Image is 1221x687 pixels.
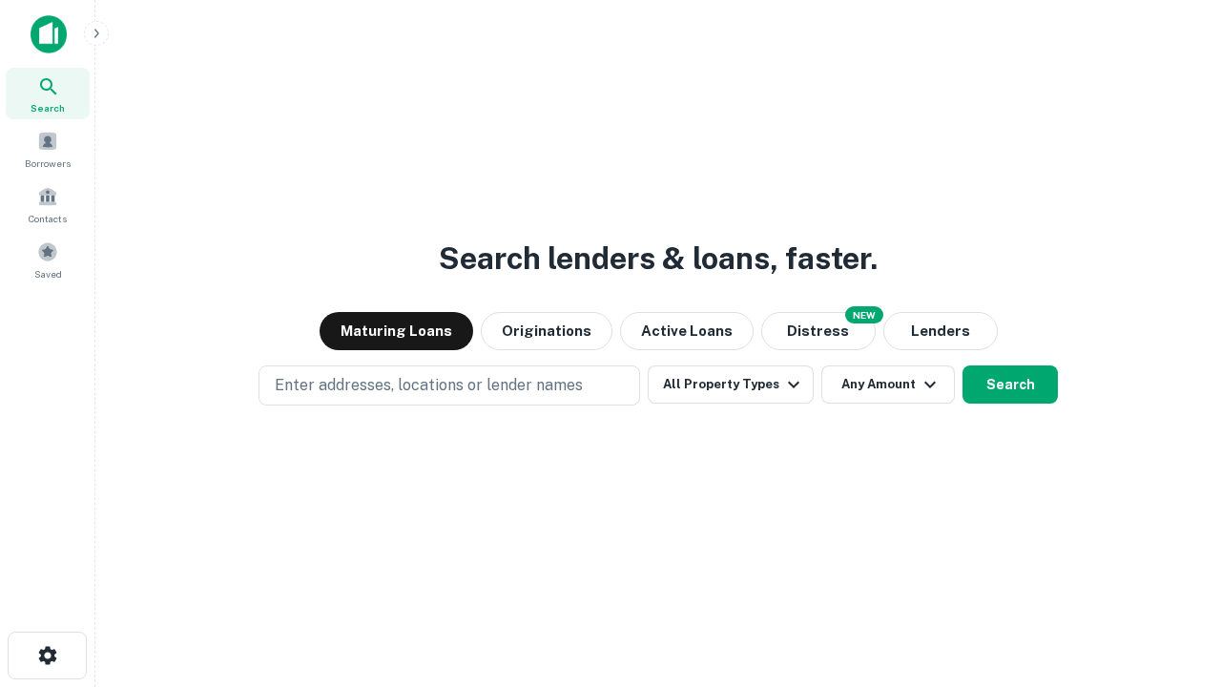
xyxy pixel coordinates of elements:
[6,234,90,285] a: Saved
[259,365,640,406] button: Enter addresses, locations or lender names
[648,365,814,404] button: All Property Types
[31,100,65,115] span: Search
[962,365,1058,404] button: Search
[6,178,90,230] a: Contacts
[31,15,67,53] img: capitalize-icon.png
[845,306,883,323] div: NEW
[883,312,998,350] button: Lenders
[6,123,90,175] a: Borrowers
[481,312,612,350] button: Originations
[25,156,71,171] span: Borrowers
[320,312,473,350] button: Maturing Loans
[34,266,62,281] span: Saved
[275,374,583,397] p: Enter addresses, locations or lender names
[6,68,90,119] a: Search
[1126,534,1221,626] iframe: Chat Widget
[821,365,955,404] button: Any Amount
[620,312,754,350] button: Active Loans
[29,211,67,226] span: Contacts
[761,312,876,350] button: Search distressed loans with lien and other non-mortgage details.
[439,236,878,281] h3: Search lenders & loans, faster.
